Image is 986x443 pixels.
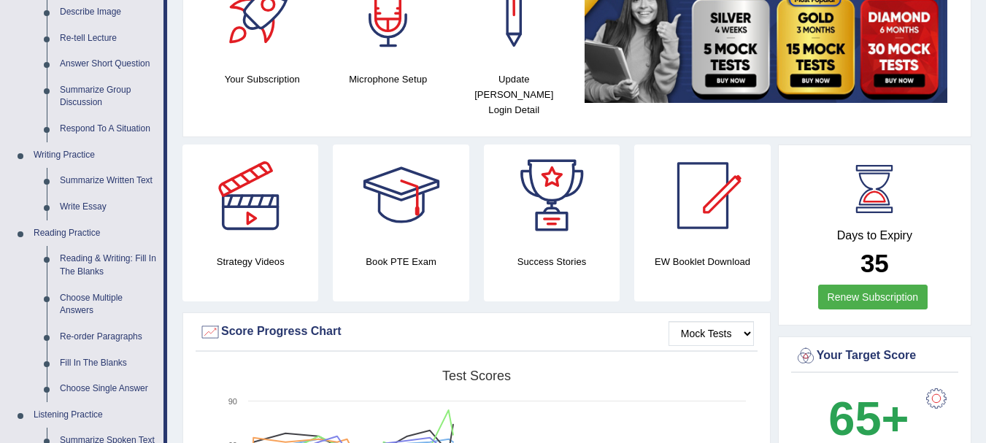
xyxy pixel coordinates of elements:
a: Re-tell Lecture [53,26,163,52]
a: Renew Subscription [818,285,928,309]
a: Respond To A Situation [53,116,163,142]
a: Fill In The Blanks [53,350,163,377]
h4: Book PTE Exam [333,254,469,269]
a: Reading Practice [27,220,163,247]
a: Summarize Written Text [53,168,163,194]
h4: Days to Expiry [795,229,955,242]
h4: Your Subscription [207,72,318,87]
a: Writing Practice [27,142,163,169]
a: Answer Short Question [53,51,163,77]
a: Write Essay [53,194,163,220]
a: Choose Single Answer [53,376,163,402]
h4: EW Booklet Download [634,254,770,269]
a: Listening Practice [27,402,163,428]
h4: Microphone Setup [333,72,444,87]
a: Reading & Writing: Fill In The Blanks [53,246,163,285]
a: Re-order Paragraphs [53,324,163,350]
div: Your Target Score [795,345,955,367]
h4: Success Stories [484,254,620,269]
a: Summarize Group Discussion [53,77,163,116]
b: 35 [860,249,889,277]
tspan: Test scores [442,369,511,383]
div: Score Progress Chart [199,321,754,343]
h4: Strategy Videos [182,254,318,269]
a: Choose Multiple Answers [53,285,163,324]
text: 90 [228,397,237,406]
h4: Update [PERSON_NAME] Login Detail [458,72,570,118]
